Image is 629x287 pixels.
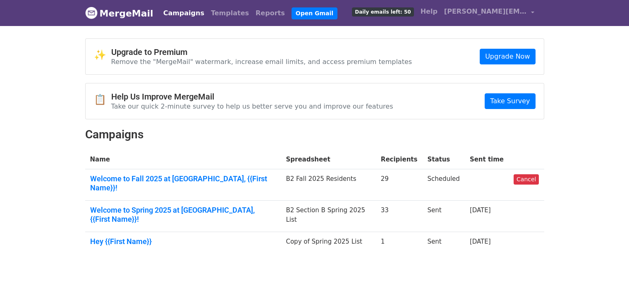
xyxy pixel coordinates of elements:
span: ✨ [94,49,111,61]
td: B2 Fall 2025 Residents [281,169,375,201]
h2: Campaigns [85,128,544,142]
a: Daily emails left: 50 [349,3,417,20]
td: 1 [376,232,423,254]
img: MergeMail logo [85,7,98,19]
a: Hey {{First Name}} [90,237,276,246]
p: Remove the "MergeMail" watermark, increase email limits, and access premium templates [111,57,412,66]
a: [DATE] [470,238,491,245]
td: Scheduled [422,169,464,201]
td: 33 [376,201,423,232]
td: 29 [376,169,423,201]
a: Help [417,3,441,20]
span: Daily emails left: 50 [352,7,414,17]
a: Cancel [514,174,539,185]
a: MergeMail [85,5,153,22]
a: [DATE] [470,206,491,214]
td: Sent [422,232,464,254]
th: Spreadsheet [281,150,375,169]
td: Copy of Spring 2025 List [281,232,375,254]
th: Name [85,150,281,169]
a: Templates [208,5,252,21]
th: Recipients [376,150,423,169]
a: Welcome to Fall 2025 at [GEOGRAPHIC_DATA], {{First Name}}! [90,174,276,192]
h4: Help Us Improve MergeMail [111,92,393,102]
span: [PERSON_NAME][EMAIL_ADDRESS][DOMAIN_NAME] [444,7,527,17]
span: 📋 [94,94,111,106]
iframe: Chat Widget [588,247,629,287]
th: Sent time [465,150,509,169]
a: Reports [252,5,288,21]
td: B2 Section B Spring 2025 List [281,201,375,232]
a: Open Gmail [292,7,337,19]
a: Upgrade Now [480,49,535,64]
p: Take our quick 2-minute survey to help us better serve you and improve our features [111,102,393,111]
a: Campaigns [160,5,208,21]
a: Welcome to Spring 2025 at [GEOGRAPHIC_DATA], {{First Name}}! [90,206,276,223]
td: Sent [422,201,464,232]
a: [PERSON_NAME][EMAIL_ADDRESS][DOMAIN_NAME] [441,3,538,23]
a: Take Survey [485,93,535,109]
th: Status [422,150,464,169]
h4: Upgrade to Premium [111,47,412,57]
